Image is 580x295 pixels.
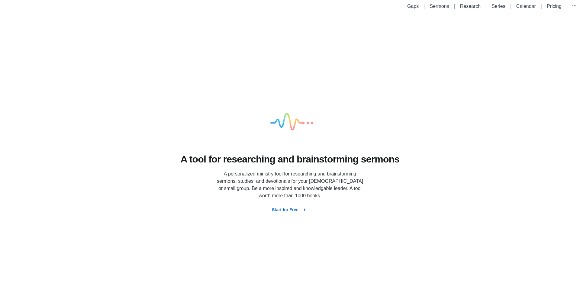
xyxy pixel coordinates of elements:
[267,204,313,215] button: Start for Free
[407,4,419,9] a: Gaps
[538,3,544,10] li: |
[516,4,536,9] a: Calendar
[564,3,570,10] li: |
[491,4,505,9] a: Series
[260,92,320,153] img: logo
[214,170,366,199] p: A personalized ministry tool for researching and brainstorming sermons, studies, and devotionals ...
[460,4,481,9] a: Research
[430,4,449,9] a: Sermons
[508,3,514,10] li: |
[421,3,427,10] li: |
[267,207,313,212] a: Start for Free
[547,4,562,9] a: Pricing
[452,3,458,10] li: |
[483,3,489,10] li: |
[181,153,400,166] h1: A tool for researching and brainstorming sermons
